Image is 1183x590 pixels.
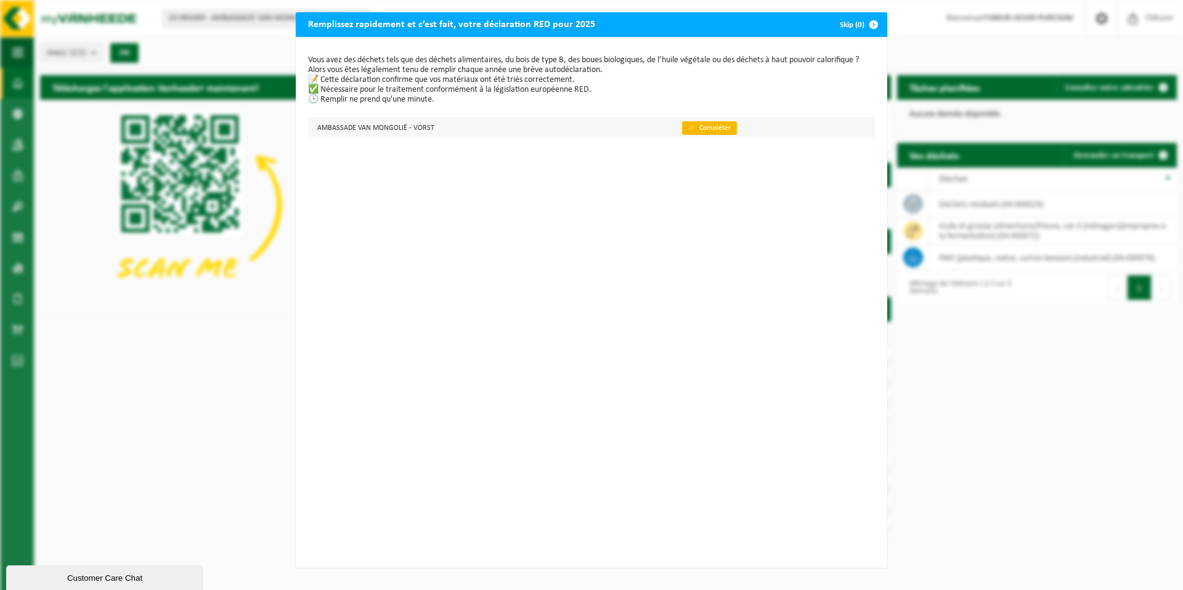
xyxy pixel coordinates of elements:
[830,12,886,37] button: Skip (0)
[308,55,875,105] p: Vous avez des déchets tels que des déchets alimentaires, du bois de type B, des boues biologiques...
[6,563,206,590] iframe: chat widget
[296,12,608,36] h2: Remplissez rapidement et c’est fait, votre déclaration RED pour 2025
[682,121,737,135] a: 👉 Compléter
[308,117,672,137] td: AMBASSADE VAN MONGOLIË - VORST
